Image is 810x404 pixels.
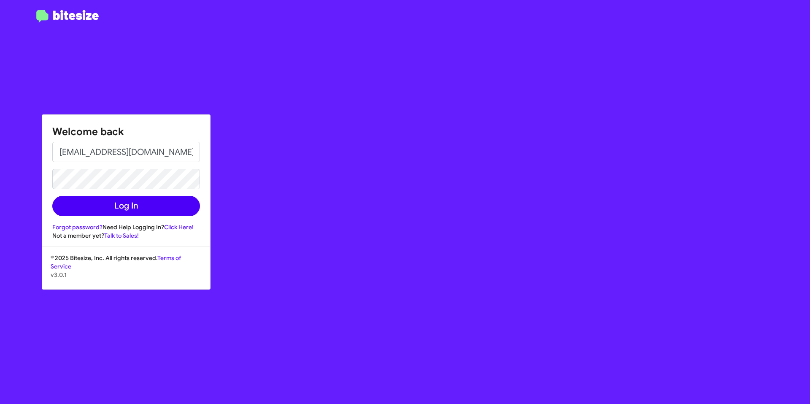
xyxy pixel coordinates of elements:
a: Forgot password? [52,223,103,231]
button: Log In [52,196,200,216]
a: Talk to Sales! [104,232,139,239]
div: Not a member yet? [52,231,200,240]
p: v3.0.1 [51,271,202,279]
h1: Welcome back [52,125,200,138]
div: Need Help Logging In? [52,223,200,231]
a: Click Here! [164,223,194,231]
input: Email address [52,142,200,162]
div: © 2025 Bitesize, Inc. All rights reserved. [42,254,210,289]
